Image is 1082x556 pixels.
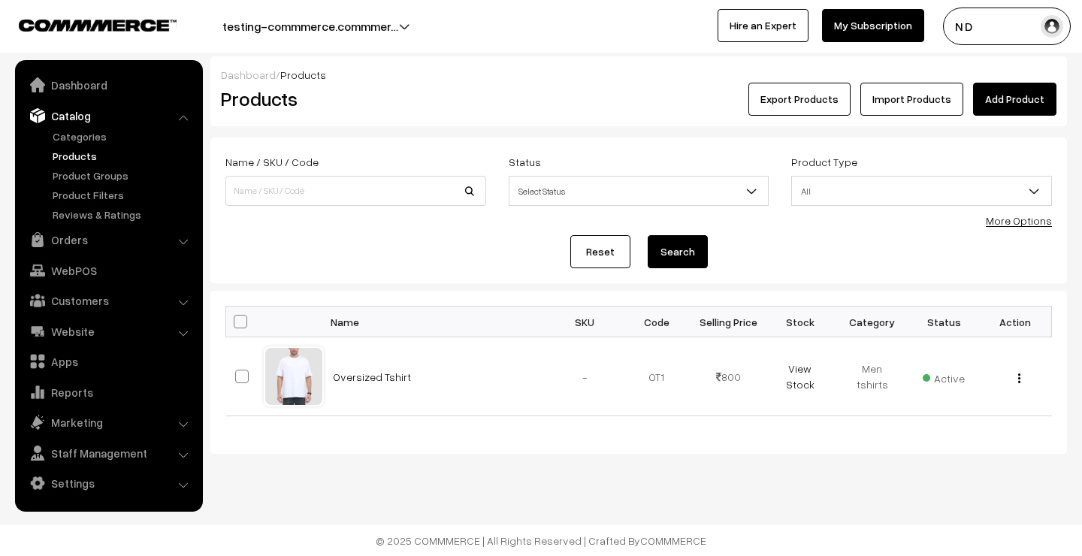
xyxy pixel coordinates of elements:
[170,8,451,45] button: testing-commmerce.commmer…
[748,83,851,116] button: Export Products
[980,307,1052,337] th: Action
[718,9,808,42] a: Hire an Expert
[943,8,1071,45] button: N D
[225,154,319,170] label: Name / SKU / Code
[621,337,693,416] td: OT1
[640,534,706,547] a: COMMMERCE
[549,307,621,337] th: SKU
[509,178,769,204] span: Select Status
[221,68,276,81] a: Dashboard
[693,337,765,416] td: 800
[19,379,198,406] a: Reports
[280,68,326,81] span: Products
[764,307,836,337] th: Stock
[19,102,198,129] a: Catalog
[973,83,1056,116] a: Add Product
[860,83,963,116] a: Import Products
[19,15,150,33] a: COMMMERCE
[621,307,693,337] th: Code
[49,128,198,144] a: Categories
[648,235,708,268] button: Search
[791,154,857,170] label: Product Type
[49,148,198,164] a: Products
[822,9,924,42] a: My Subscription
[1041,15,1063,38] img: user
[1018,373,1020,383] img: Menu
[49,207,198,222] a: Reviews & Ratings
[791,176,1052,206] span: All
[509,154,541,170] label: Status
[49,187,198,203] a: Product Filters
[923,367,965,386] span: Active
[19,226,198,253] a: Orders
[19,257,198,284] a: WebPOS
[333,370,411,383] a: Oversized Tshirt
[225,176,486,206] input: Name / SKU / Code
[19,20,177,31] img: COMMMERCE
[19,71,198,98] a: Dashboard
[19,440,198,467] a: Staff Management
[570,235,630,268] a: Reset
[836,337,908,416] td: Men tshirts
[221,87,485,110] h2: Products
[221,67,1056,83] div: /
[19,287,198,314] a: Customers
[324,307,549,337] th: Name
[986,214,1052,227] a: More Options
[509,176,769,206] span: Select Status
[786,362,815,391] a: View Stock
[908,307,980,337] th: Status
[49,168,198,183] a: Product Groups
[19,348,198,375] a: Apps
[836,307,908,337] th: Category
[19,470,198,497] a: Settings
[693,307,765,337] th: Selling Price
[549,337,621,416] td: -
[19,318,198,345] a: Website
[792,178,1051,204] span: All
[19,409,198,436] a: Marketing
